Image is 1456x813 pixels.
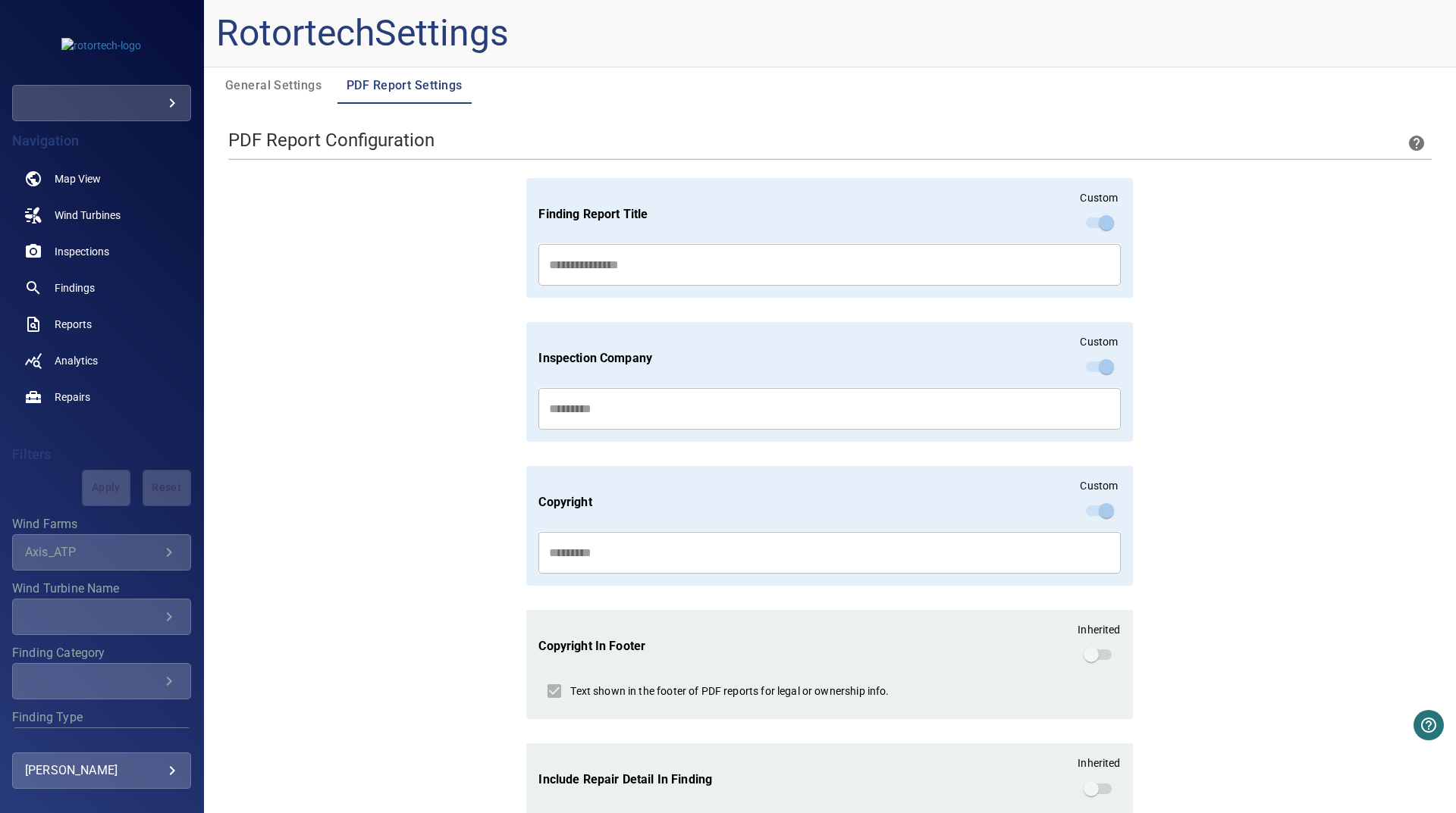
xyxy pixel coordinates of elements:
[538,205,648,223] label: Finding Report Title
[538,771,712,788] label: Include repair detail in finding
[228,128,435,152] h5: PDF Report Configuration
[12,447,191,462] h4: Filters
[12,233,191,270] a: inspections noActive
[12,270,191,306] a: findings noActive
[55,208,121,223] span: Wind Turbines
[12,342,191,379] a: analytics noActive
[55,171,101,186] span: Map View
[225,75,328,96] span: General Settings
[570,683,889,699] p: Text shown in the footer of PDF reports for legal or ownership info.
[12,197,191,233] a: windturbines noActive
[55,389,90,405] span: Repairs
[12,379,191,415] a: repairs noActive
[12,306,191,342] a: reports noActive
[1078,755,1120,771] p: Inherited
[1080,334,1118,349] p: Custom
[12,85,191,121] div: rotortech
[12,583,191,595] label: Wind Turbine Name
[55,353,98,368] span: Analytics
[347,75,463,96] span: PDF Report Settings
[55,244,109,259] span: Inspections
[12,518,191,530] label: Wind Farms
[12,711,191,724] label: Finding Type
[55,280,95,295] span: Findings
[25,758,178,783] div: [PERSON_NAME]
[12,599,191,635] div: Wind Turbine Name
[538,637,645,655] label: Copyright In Footer
[216,12,509,55] h3: rotortech Settings
[12,161,191,197] a: map noActive
[12,647,191,659] label: Finding Category
[55,317,92,332] span: Reports
[538,493,591,511] label: copyright
[25,545,160,559] div: Axis_ATP
[1080,190,1118,205] p: Custom
[1078,622,1120,637] p: Inherited
[12,663,191,699] div: Finding Category
[12,727,191,764] div: Finding Type
[12,534,191,571] div: Wind Farms
[12,133,191,149] h4: Navigation
[1080,478,1118,493] p: Custom
[61,38,141,53] img: rotortech-logo
[538,349,652,367] label: Inspection Company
